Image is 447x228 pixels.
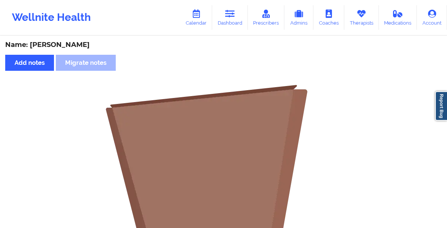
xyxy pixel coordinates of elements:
[284,5,313,30] a: Admins
[344,5,379,30] a: Therapists
[417,5,447,30] a: Account
[212,5,248,30] a: Dashboard
[248,5,285,30] a: Prescribers
[435,91,447,121] a: Report Bug
[313,5,344,30] a: Coaches
[379,5,417,30] a: Medications
[180,5,212,30] a: Calendar
[5,55,54,71] button: Add notes
[5,41,442,49] div: Name: [PERSON_NAME]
